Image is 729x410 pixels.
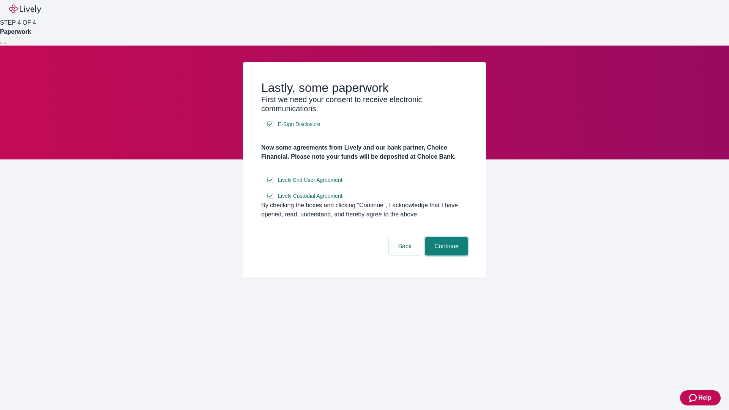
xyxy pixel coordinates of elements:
button: Back [389,237,421,255]
a: e-sign disclosure document [276,120,322,129]
div: By checking the boxes and clicking “Continue", I acknowledge that I have opened, read, understand... [261,201,468,219]
h2: Lastly, some paperwork [261,80,468,95]
span: E-Sign Disclosure [278,120,320,128]
span: Lively End User Agreement [278,176,342,184]
span: Help [698,393,712,402]
a: e-sign disclosure document [276,191,344,201]
svg: Zendesk support icon [689,393,698,402]
h3: First we need your consent to receive electronic communications. [261,95,468,113]
span: Lively Custodial Agreement [278,192,342,200]
button: Continue [425,237,468,255]
a: e-sign disclosure document [276,175,344,185]
img: Lively [9,5,41,14]
button: Zendesk support iconHelp [680,390,721,405]
h4: Now some agreements from Lively and our bank partner, Choice Financial. Please note your funds wi... [261,143,468,161]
